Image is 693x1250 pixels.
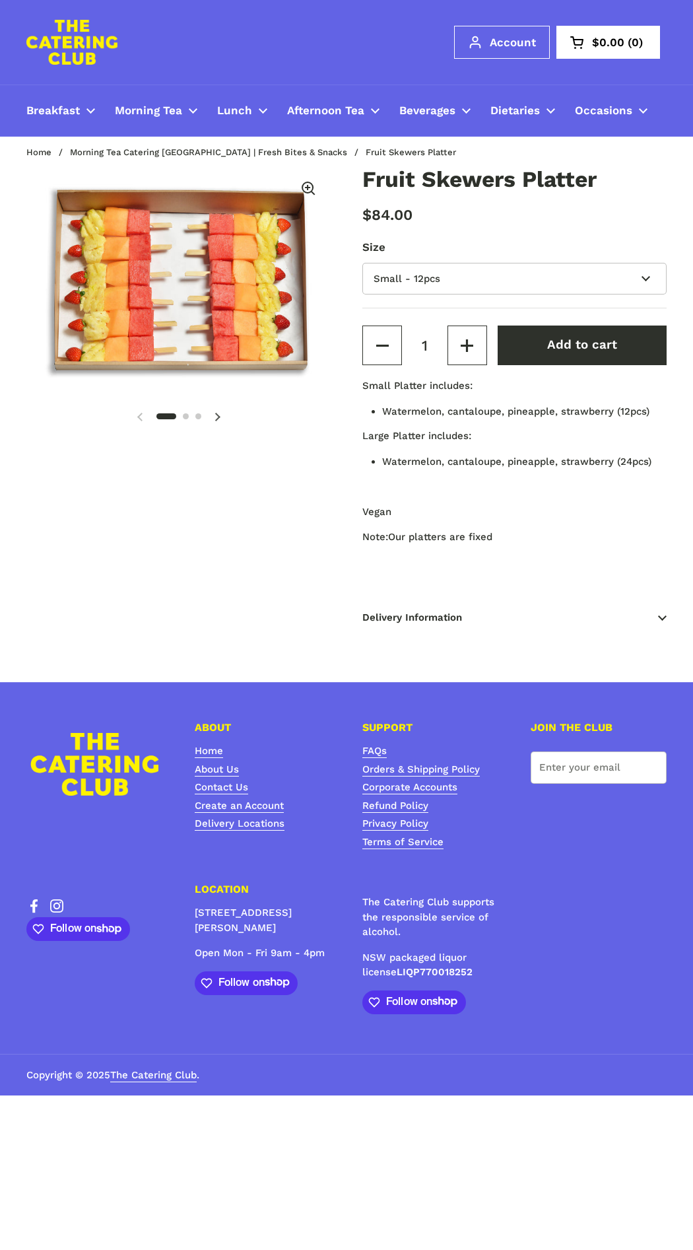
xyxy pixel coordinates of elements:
a: Lunch [207,95,277,126]
a: Orders & Shipping Policy [362,763,480,777]
span: Watermelon, cantaloupe, pineapple, strawberry (24pcs) [382,456,651,468]
span: $84.00 [362,206,412,223]
span: 0 [624,37,646,48]
a: FAQs [362,745,387,758]
p: Open Mon - Fri 9am - 4pm [195,946,331,961]
span: Lunch [217,104,252,119]
span: Dietaries [490,104,540,119]
h4: ABOUT [195,722,331,733]
span: Delivery Information [362,598,667,638]
a: Morning Tea [105,95,207,126]
a: Terms of Service [362,836,444,849]
a: Privacy Policy [362,817,428,831]
button: Add to cart [498,326,667,365]
h4: JOIN THE CLUB [531,722,667,733]
a: Beverages [389,95,480,126]
span: $0.00 [592,37,624,48]
h4: LOCATION [195,884,331,895]
span: Fruit Skewers Platter [366,148,456,157]
p: [STREET_ADDRESS][PERSON_NAME] [195,905,331,935]
strong: LIQP770018252 [397,966,473,978]
a: Contact Us [195,781,248,794]
span: Afternoon Tea [287,104,364,119]
span: Copyright © 2025 . [26,1068,199,1083]
img: Fruit Skewers Platter [26,168,331,397]
span: Morning Tea [115,104,182,119]
a: Account [454,26,550,59]
button: Increase quantity [447,326,487,365]
i: Vegan [362,506,391,518]
a: Dietaries [480,95,565,126]
a: Breakfast [16,95,105,126]
i: Note: [362,531,388,543]
a: Create an Account [195,800,284,813]
b: Large Platter includes: [362,430,471,442]
span: Breakfast [26,104,80,119]
input: Enter your email [531,751,667,784]
h4: SUPPORT [362,722,499,733]
span: Our platters are fixed [388,531,492,543]
a: The Catering Club [110,1069,197,1082]
span: / [354,148,358,157]
button: Decrease quantity [362,326,402,365]
a: Refund Policy [362,800,428,813]
p: The Catering Club supports the responsible service of alcohol. [362,895,499,940]
a: About Us [195,763,239,777]
b: Small Platter includes: [362,380,473,392]
a: Home [195,745,223,758]
nav: breadcrumbs [26,148,469,157]
h1: Fruit Skewers Platter [362,168,667,191]
p: NSW packaged liquor license [362,950,499,980]
a: Delivery Locations [195,817,284,831]
label: Size [362,239,667,256]
a: Afternoon Tea [277,95,389,126]
span: Occasions [575,104,632,119]
img: The Catering Club [26,20,117,65]
a: Corporate Accounts [362,781,457,794]
span: Add to cart [547,337,617,352]
button: Submit [634,751,667,784]
span: / [59,148,63,157]
a: Occasions [565,95,657,126]
span: Beverages [399,104,455,119]
a: Morning Tea Catering [GEOGRAPHIC_DATA] | Fresh Bites & Snacks [70,147,347,157]
a: Home [26,147,51,157]
span: Watermelon, cantaloupe, pineapple, strawberry (12pcs) [382,405,649,417]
